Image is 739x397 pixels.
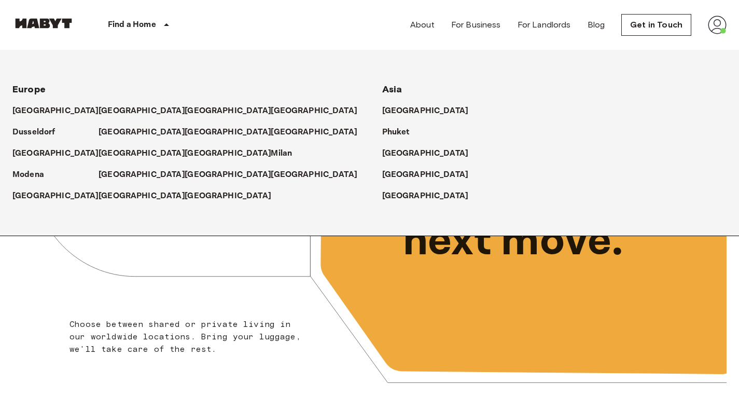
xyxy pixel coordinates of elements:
a: [GEOGRAPHIC_DATA] [99,126,196,139]
a: Modena [12,169,54,181]
a: Phuket [382,126,420,139]
p: Dusseldorf [12,126,55,139]
p: [GEOGRAPHIC_DATA] [185,126,271,139]
a: [GEOGRAPHIC_DATA] [99,147,196,160]
a: [GEOGRAPHIC_DATA] [382,169,479,181]
a: Dusseldorf [12,126,66,139]
a: [GEOGRAPHIC_DATA] [12,105,109,117]
a: [GEOGRAPHIC_DATA] [271,169,368,181]
p: [GEOGRAPHIC_DATA] [99,169,185,181]
p: [GEOGRAPHIC_DATA] [99,126,185,139]
a: About [410,19,435,31]
p: [GEOGRAPHIC_DATA] [271,169,357,181]
p: [GEOGRAPHIC_DATA] [382,169,469,181]
a: [GEOGRAPHIC_DATA] [185,190,282,202]
img: avatar [708,16,727,34]
p: [GEOGRAPHIC_DATA] [185,190,271,202]
img: Habyt [12,18,75,29]
p: [GEOGRAPHIC_DATA] [271,126,357,139]
p: [GEOGRAPHIC_DATA] [12,105,99,117]
a: [GEOGRAPHIC_DATA] [271,105,368,117]
a: [GEOGRAPHIC_DATA] [185,147,282,160]
a: [GEOGRAPHIC_DATA] [185,126,282,139]
p: Unlock your next move. [403,163,710,268]
a: [GEOGRAPHIC_DATA] [382,190,479,202]
p: [GEOGRAPHIC_DATA] [271,105,357,117]
a: [GEOGRAPHIC_DATA] [271,126,368,139]
p: [GEOGRAPHIC_DATA] [185,105,271,117]
a: Blog [588,19,605,31]
a: For Landlords [518,19,571,31]
p: [GEOGRAPHIC_DATA] [99,105,185,117]
p: [GEOGRAPHIC_DATA] [185,147,271,160]
p: [GEOGRAPHIC_DATA] [382,190,469,202]
a: [GEOGRAPHIC_DATA] [99,190,196,202]
a: [GEOGRAPHIC_DATA] [382,105,479,117]
p: Find a Home [108,19,156,31]
p: Phuket [382,126,410,139]
p: Modena [12,169,44,181]
p: [GEOGRAPHIC_DATA] [382,147,469,160]
a: For Business [451,19,501,31]
a: [GEOGRAPHIC_DATA] [185,105,282,117]
p: Milan [271,147,292,160]
p: [GEOGRAPHIC_DATA] [185,169,271,181]
a: [GEOGRAPHIC_DATA] [185,169,282,181]
a: [GEOGRAPHIC_DATA] [99,169,196,181]
p: [GEOGRAPHIC_DATA] [382,105,469,117]
a: [GEOGRAPHIC_DATA] [12,147,109,160]
a: Get in Touch [621,14,691,36]
span: Europe [12,84,46,95]
span: Asia [382,84,402,95]
a: Milan [271,147,302,160]
p: [GEOGRAPHIC_DATA] [99,190,185,202]
p: [GEOGRAPHIC_DATA] [12,147,99,160]
p: [GEOGRAPHIC_DATA] [99,147,185,160]
a: [GEOGRAPHIC_DATA] [12,190,109,202]
a: [GEOGRAPHIC_DATA] [382,147,479,160]
p: Choose between shared or private living in our worldwide locations. Bring your luggage, we'll tak... [69,318,305,355]
p: [GEOGRAPHIC_DATA] [12,190,99,202]
a: [GEOGRAPHIC_DATA] [99,105,196,117]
